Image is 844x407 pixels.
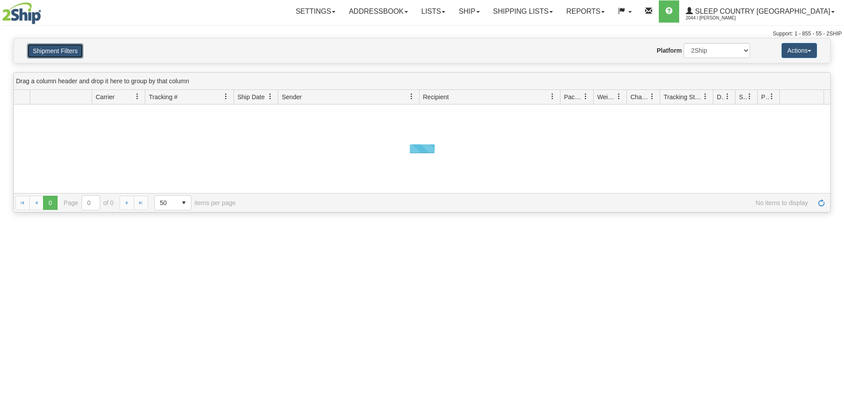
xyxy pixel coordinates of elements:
[782,43,817,58] button: Actions
[248,199,808,206] span: No items to display
[486,0,560,23] a: Shipping lists
[611,89,626,104] a: Weight filter column settings
[149,93,178,101] span: Tracking #
[693,8,830,15] span: Sleep Country [GEOGRAPHIC_DATA]
[404,89,419,104] a: Sender filter column settings
[814,196,828,210] a: Refresh
[130,89,145,104] a: Carrier filter column settings
[177,196,191,210] span: select
[289,0,342,23] a: Settings
[761,93,769,101] span: Pickup Status
[698,89,713,104] a: Tracking Status filter column settings
[415,0,452,23] a: Lists
[96,93,115,101] span: Carrier
[645,89,660,104] a: Charge filter column settings
[14,73,830,90] div: grid grouping header
[717,93,724,101] span: Delivery Status
[263,89,278,104] a: Ship Date filter column settings
[282,93,302,101] span: Sender
[423,93,449,101] span: Recipient
[657,46,682,55] label: Platform
[27,43,83,58] button: Shipment Filters
[2,30,842,38] div: Support: 1 - 855 - 55 - 2SHIP
[64,195,114,210] span: Page of 0
[452,0,486,23] a: Ship
[679,0,841,23] a: Sleep Country [GEOGRAPHIC_DATA] 2044 / [PERSON_NAME]
[686,14,752,23] span: 2044 / [PERSON_NAME]
[237,93,264,101] span: Ship Date
[564,93,583,101] span: Packages
[342,0,415,23] a: Addressbook
[2,2,41,24] img: logo2044.jpg
[664,93,702,101] span: Tracking Status
[630,93,649,101] span: Charge
[720,89,735,104] a: Delivery Status filter column settings
[154,195,191,210] span: Page sizes drop down
[764,89,779,104] a: Pickup Status filter column settings
[545,89,560,104] a: Recipient filter column settings
[218,89,233,104] a: Tracking # filter column settings
[739,93,747,101] span: Shipment Issues
[560,0,611,23] a: Reports
[154,195,236,210] span: items per page
[597,93,616,101] span: Weight
[160,198,171,207] span: 50
[578,89,593,104] a: Packages filter column settings
[43,196,57,210] span: Page 0
[742,89,757,104] a: Shipment Issues filter column settings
